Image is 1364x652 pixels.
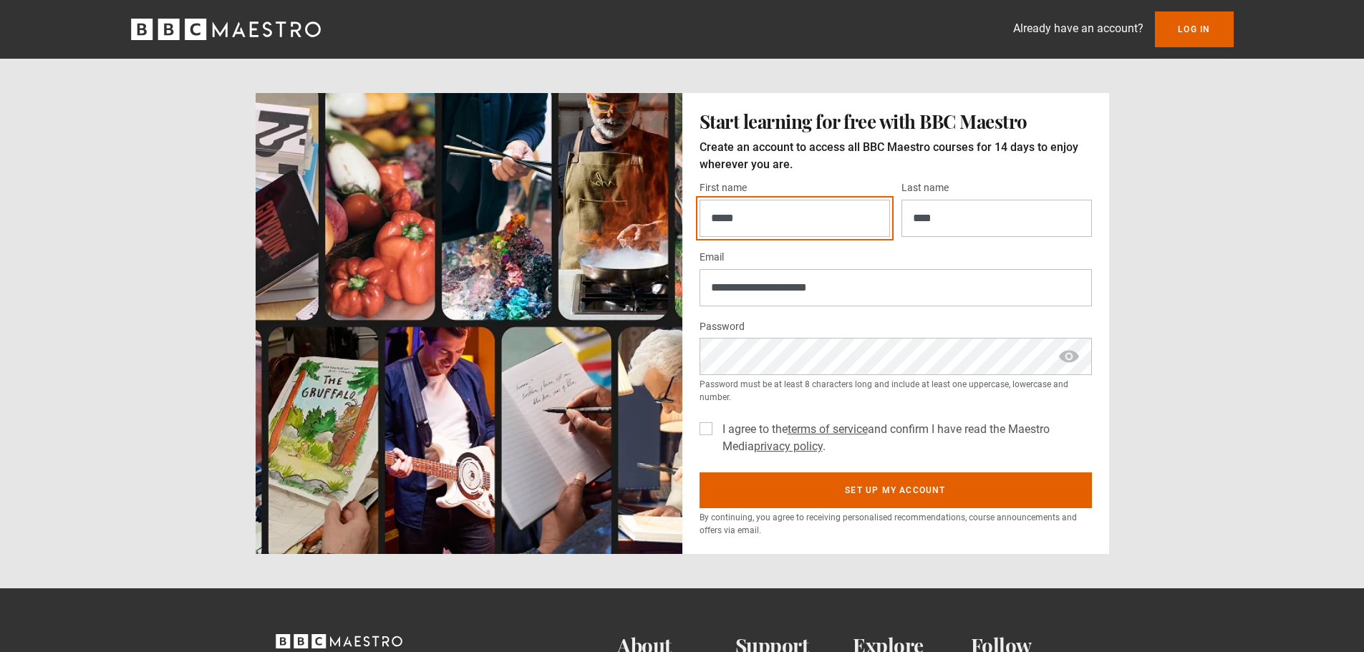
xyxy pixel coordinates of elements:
h1: Start learning for free with BBC Maestro [700,110,1092,133]
p: Create an account to access all BBC Maestro courses for 14 days to enjoy wherever you are. [700,139,1092,173]
a: privacy policy [754,439,823,453]
a: Log In [1155,11,1233,47]
p: By continuing, you agree to receiving personalised recommendations, course announcements and offe... [700,511,1092,537]
span: show password [1058,338,1080,375]
label: Last name [901,180,949,197]
svg: BBC Maestro, back to top [276,634,402,648]
button: Set up my account [700,472,1092,508]
label: First name [700,180,747,197]
label: I agree to the and confirm I have read the Maestro Media . [717,421,1092,455]
svg: BBC Maestro [131,19,321,40]
p: Already have an account? [1013,20,1143,37]
label: Password [700,318,745,336]
small: Password must be at least 8 characters long and include at least one uppercase, lowercase and num... [700,378,1092,404]
label: Email [700,249,724,266]
a: terms of service [788,422,868,436]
